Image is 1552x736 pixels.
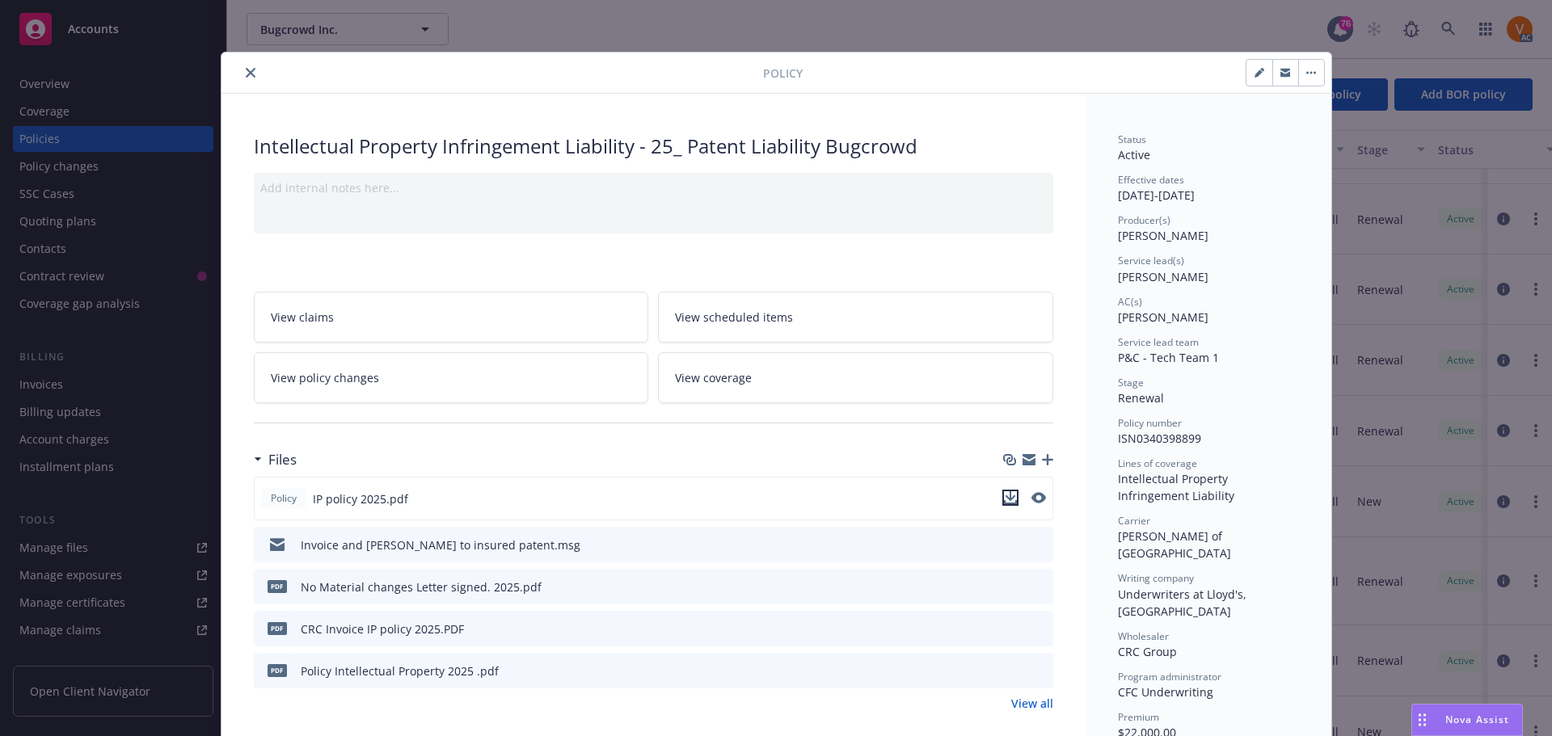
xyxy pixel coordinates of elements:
[1118,269,1208,284] span: [PERSON_NAME]
[268,664,287,676] span: pdf
[1006,662,1019,679] button: download file
[1118,173,1299,204] div: [DATE] - [DATE]
[1032,536,1047,553] button: preview file
[1118,147,1150,162] span: Active
[1118,416,1182,430] span: Policy number
[301,536,580,553] div: Invoice and [PERSON_NAME] to insured patent.msg
[301,578,542,595] div: No Material changes Letter signed. 2025.pdf
[658,292,1053,343] a: View scheduled items
[1002,490,1018,508] button: download file
[1118,173,1184,187] span: Effective dates
[1412,704,1432,735] div: Drag to move
[1118,571,1194,585] span: Writing company
[1118,390,1164,406] span: Renewal
[763,65,803,82] span: Policy
[1118,213,1170,227] span: Producer(s)
[241,63,260,82] button: close
[1118,309,1208,325] span: [PERSON_NAME]
[1118,431,1201,446] span: ISN0340398899
[1118,528,1231,561] span: [PERSON_NAME] of [GEOGRAPHIC_DATA]
[260,179,1047,196] div: Add internal notes here...
[1002,490,1018,506] button: download file
[1032,620,1047,637] button: preview file
[1032,578,1047,595] button: preview file
[1118,587,1250,619] span: Underwriters at Lloyd's, [GEOGRAPHIC_DATA]
[1118,710,1159,724] span: Premium
[254,449,297,470] div: Files
[254,352,649,403] a: View policy changes
[254,292,649,343] a: View claims
[1118,456,1197,470] span: Lines of coverage
[1118,684,1213,700] span: CFC Underwriting
[313,490,408,507] span: IP policy 2025.pdf
[271,369,379,386] span: View policy changes
[301,620,464,637] div: CRC Invoice IP policy 2025.PDF
[1011,695,1053,712] a: View all
[271,309,334,326] span: View claims
[301,662,499,679] div: Policy Intellectual Property 2025 .pdf
[1118,132,1146,146] span: Status
[268,491,300,506] span: Policy
[268,580,287,592] span: pdf
[268,449,297,470] h3: Files
[658,352,1053,403] a: View coverage
[1118,295,1142,309] span: AC(s)
[1006,536,1019,553] button: download file
[1118,335,1199,349] span: Service lead team
[1118,471,1234,503] span: Intellectual Property Infringement Liability
[1445,713,1509,726] span: Nova Assist
[268,622,287,634] span: PDF
[254,132,1053,160] div: Intellectual Property Infringement Liability - 25_ Patent Liability Bugcrowd
[1031,490,1046,508] button: preview file
[1118,629,1169,643] span: Wholesaler
[1032,662,1047,679] button: preview file
[1118,350,1219,365] span: P&C - Tech Team 1
[1006,578,1019,595] button: download file
[1118,254,1184,267] span: Service lead(s)
[1031,492,1046,503] button: preview file
[1118,514,1150,528] span: Carrier
[1006,620,1019,637] button: download file
[675,369,752,386] span: View coverage
[1118,376,1144,389] span: Stage
[1118,670,1221,683] span: Program administrator
[1118,228,1208,243] span: [PERSON_NAME]
[675,309,793,326] span: View scheduled items
[1411,704,1523,736] button: Nova Assist
[1118,644,1177,659] span: CRC Group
